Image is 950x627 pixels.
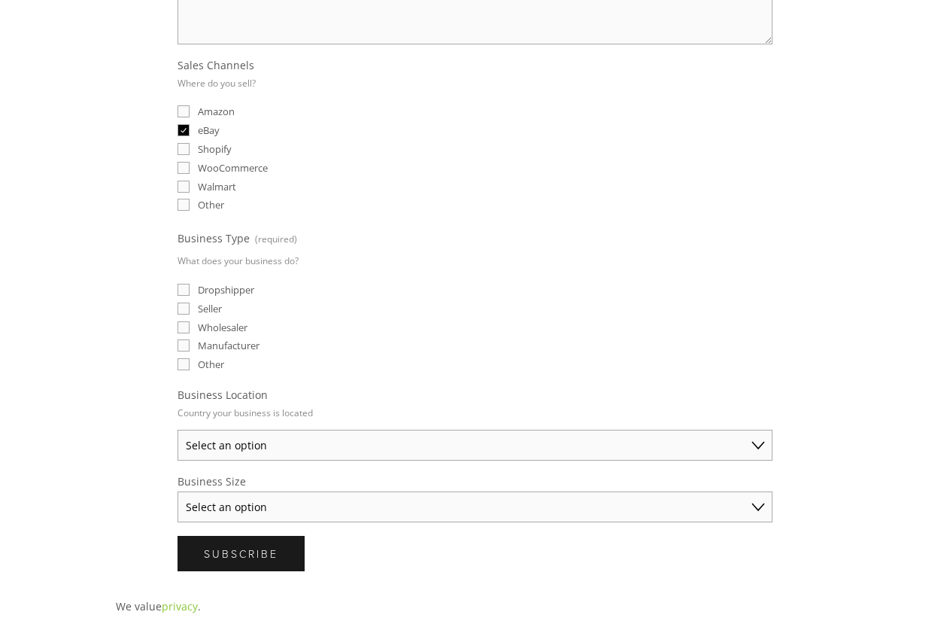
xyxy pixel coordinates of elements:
[178,321,190,333] input: Wholesaler
[178,388,268,402] span: Business Location
[178,181,190,193] input: Walmart
[178,284,190,296] input: Dropshipper
[178,536,305,571] button: SubscribeSubscribe
[255,228,297,250] span: (required)
[116,597,835,616] p: We value .
[178,72,256,94] p: Where do you sell?
[178,339,190,352] input: Manufacturer
[178,402,313,424] p: Country your business is located
[198,198,224,212] span: Other
[178,58,254,72] span: Sales Channels
[178,143,190,155] input: Shopify
[198,142,232,156] span: Shopify
[178,105,190,117] input: Amazon
[178,303,190,315] input: Seller
[198,123,220,137] span: eBay
[198,321,247,334] span: Wholesaler
[198,358,224,371] span: Other
[162,599,198,613] a: privacy
[198,302,222,315] span: Seller
[198,283,254,297] span: Dropshipper
[204,546,278,561] span: Subscribe
[178,474,246,489] span: Business Size
[178,162,190,174] input: WooCommerce
[198,161,268,175] span: WooCommerce
[178,430,772,461] select: Business Location
[198,105,235,118] span: Amazon
[178,199,190,211] input: Other
[178,231,250,245] span: Business Type
[198,339,260,352] span: Manufacturer
[178,358,190,370] input: Other
[178,124,190,136] input: eBay
[178,250,299,272] p: What does your business do?
[198,180,236,193] span: Walmart
[178,492,772,522] select: Business Size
